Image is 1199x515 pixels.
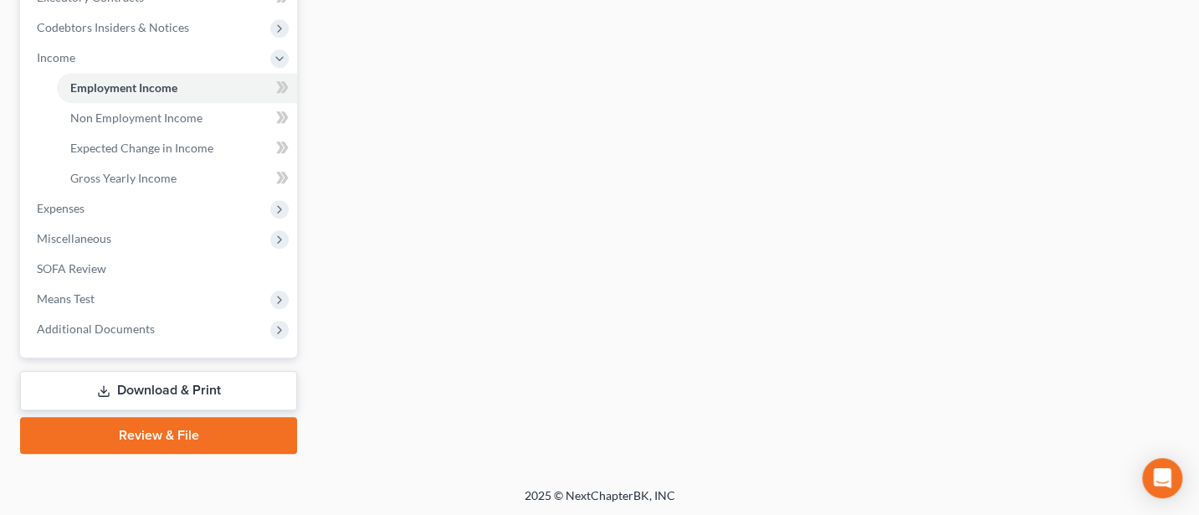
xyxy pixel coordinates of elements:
span: Codebtors Insiders & Notices [37,20,189,34]
span: Gross Yearly Income [70,171,177,185]
div: Open Intercom Messenger [1142,458,1182,498]
a: Expected Change in Income [57,133,297,163]
span: Employment Income [70,80,177,95]
span: Miscellaneous [37,231,111,245]
span: Additional Documents [37,322,155,336]
span: Means Test [37,291,95,306]
a: Download & Print [20,371,297,410]
a: SOFA Review [23,254,297,284]
span: Expected Change in Income [70,141,213,155]
a: Non Employment Income [57,103,297,133]
a: Review & File [20,417,297,454]
span: Non Employment Income [70,111,202,125]
span: Income [37,50,75,64]
a: Gross Yearly Income [57,163,297,193]
span: SOFA Review [37,261,106,276]
a: Employment Income [57,73,297,103]
span: Expenses [37,201,85,215]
